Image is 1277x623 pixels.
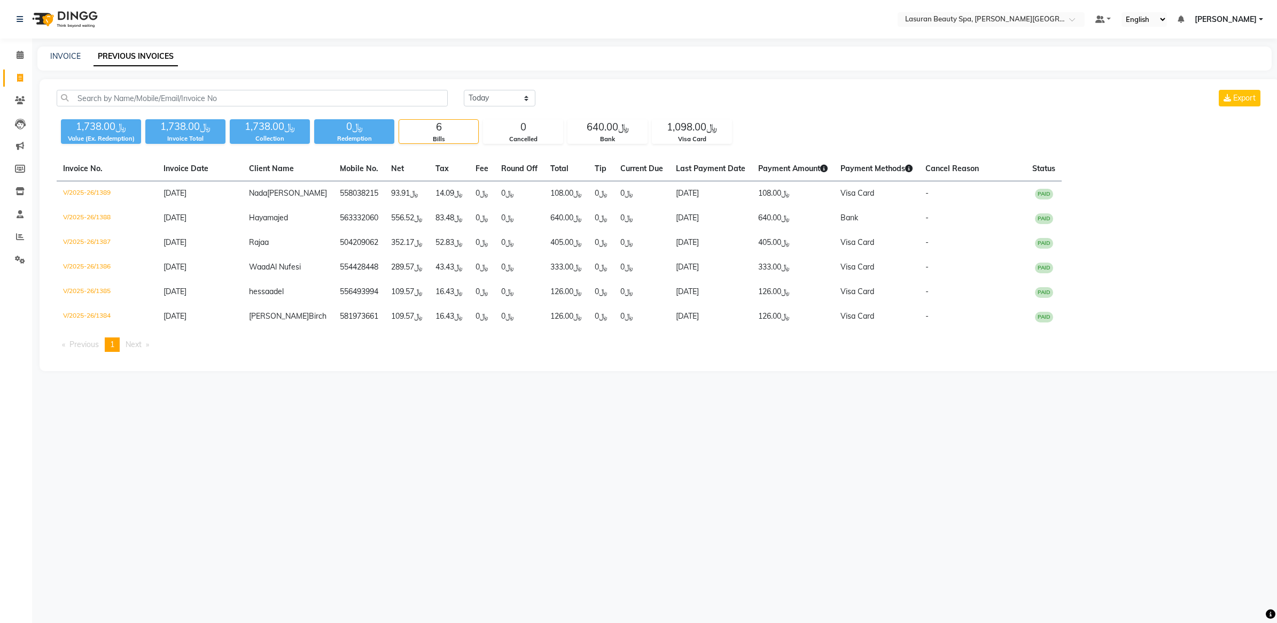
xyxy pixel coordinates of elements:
[550,164,569,173] span: Total
[249,164,294,173] span: Client Name
[544,230,588,255] td: ﷼405.00
[385,304,429,329] td: ﷼109.57
[669,255,752,280] td: [DATE]
[333,255,385,280] td: 554428448
[469,280,495,304] td: ﷼0
[469,206,495,230] td: ﷼0
[544,255,588,280] td: ﷼333.00
[840,311,874,321] span: Visa Card
[333,230,385,255] td: 504209062
[1195,14,1257,25] span: [PERSON_NAME]
[588,181,614,206] td: ﷼0
[925,237,929,247] span: -
[652,135,731,144] div: Visa Card
[267,213,288,222] span: majed
[614,206,669,230] td: ﷼0
[163,237,186,247] span: [DATE]
[249,262,270,272] span: Waad
[333,280,385,304] td: 556493994
[333,181,385,206] td: 558038215
[61,119,141,134] div: ﷼1,738.00
[429,304,469,329] td: ﷼16.43
[57,181,157,206] td: V/2025-26/1389
[925,287,929,296] span: -
[267,188,327,198] span: [PERSON_NAME]
[94,47,178,66] a: PREVIOUS INVOICES
[544,304,588,329] td: ﷼126.00
[69,340,99,349] span: Previous
[925,188,929,198] span: -
[495,230,544,255] td: ﷼0
[495,181,544,206] td: ﷼0
[595,164,606,173] span: Tip
[840,237,874,247] span: Visa Card
[620,164,663,173] span: Current Due
[1032,164,1055,173] span: Status
[752,181,834,206] td: ﷼108.00
[435,164,449,173] span: Tax
[57,90,448,106] input: Search by Name/Mobile/Email/Invoice No
[1035,312,1053,322] span: PAID
[429,230,469,255] td: ﷼52.83
[469,230,495,255] td: ﷼0
[669,230,752,255] td: [DATE]
[57,304,157,329] td: V/2025-26/1384
[752,230,834,255] td: ﷼405.00
[544,206,588,230] td: ﷼640.00
[1035,189,1053,199] span: PAID
[269,287,284,296] span: adel
[163,188,186,198] span: [DATE]
[588,280,614,304] td: ﷼0
[314,134,394,143] div: Redemption
[163,213,186,222] span: [DATE]
[840,188,874,198] span: Visa Card
[544,280,588,304] td: ﷼126.00
[614,181,669,206] td: ﷼0
[669,304,752,329] td: [DATE]
[57,230,157,255] td: V/2025-26/1387
[385,230,429,255] td: ﷼352.17
[145,119,225,134] div: ﷼1,738.00
[840,213,858,222] span: Bank
[399,135,478,144] div: Bills
[249,237,269,247] span: Rajaa
[110,340,114,349] span: 1
[385,255,429,280] td: ﷼289.57
[568,120,647,135] div: ﷼640.00
[588,206,614,230] td: ﷼0
[333,304,385,329] td: 581973661
[50,51,81,61] a: INVOICE
[27,4,100,34] img: logo
[676,164,745,173] span: Last Payment Date
[333,206,385,230] td: 563332060
[544,181,588,206] td: ﷼108.00
[840,287,874,296] span: Visa Card
[588,304,614,329] td: ﷼0
[270,262,301,272] span: Al Nufesi
[429,206,469,230] td: ﷼83.48
[588,255,614,280] td: ﷼0
[429,181,469,206] td: ﷼14.09
[476,164,488,173] span: Fee
[249,213,267,222] span: Haya
[752,255,834,280] td: ﷼333.00
[469,181,495,206] td: ﷼0
[614,255,669,280] td: ﷼0
[614,280,669,304] td: ﷼0
[57,255,157,280] td: V/2025-26/1386
[495,280,544,304] td: ﷼0
[340,164,378,173] span: Mobile No.
[840,262,874,272] span: Visa Card
[484,120,563,135] div: 0
[57,280,157,304] td: V/2025-26/1385
[752,280,834,304] td: ﷼126.00
[495,206,544,230] td: ﷼0
[163,287,186,296] span: [DATE]
[385,280,429,304] td: ﷼109.57
[249,287,269,296] span: hessa
[1233,93,1256,103] span: Export
[385,206,429,230] td: ﷼556.52
[230,134,310,143] div: Collection
[568,135,647,144] div: Bank
[469,304,495,329] td: ﷼0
